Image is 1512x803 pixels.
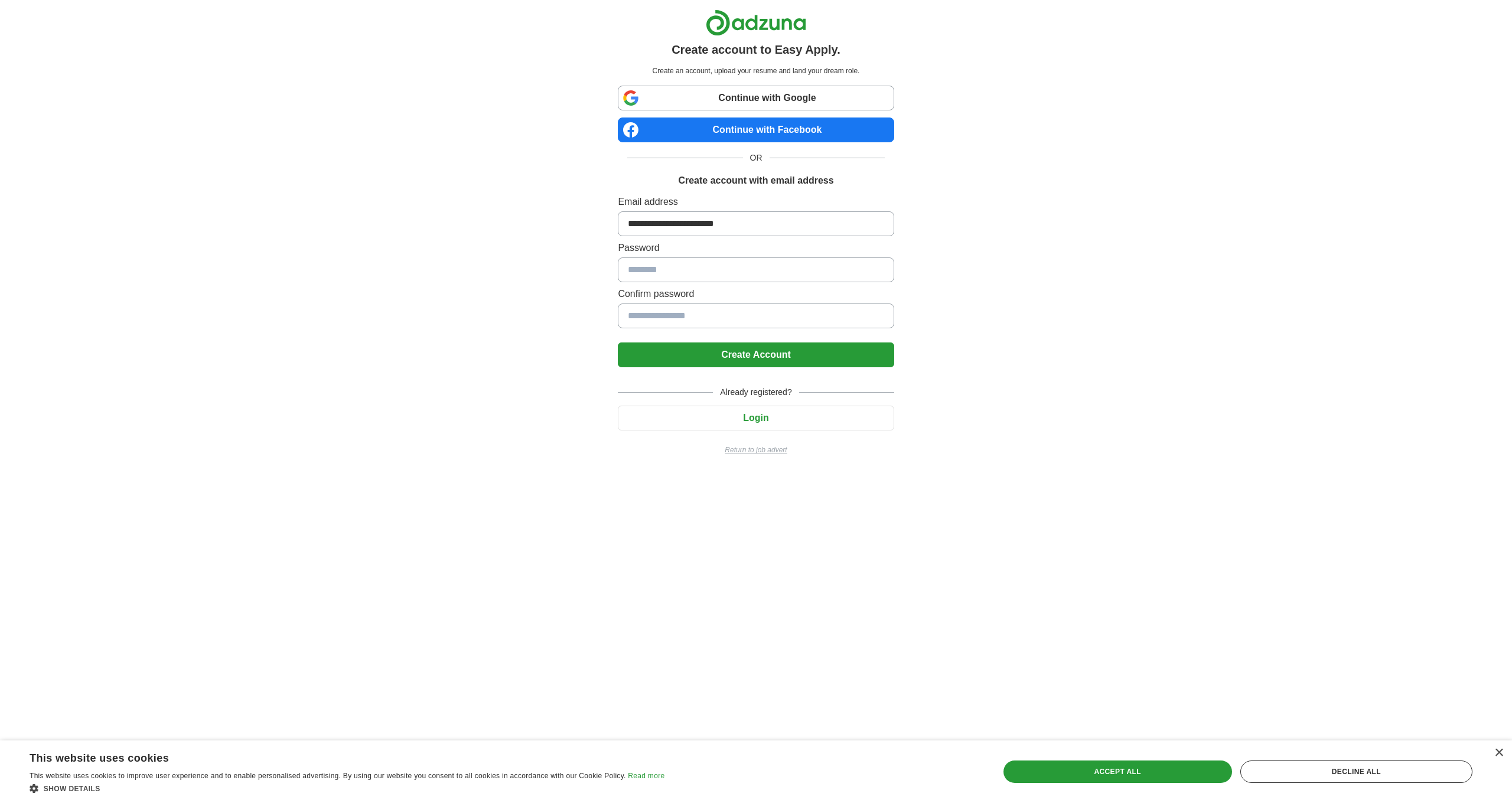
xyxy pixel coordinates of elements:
p: Create an account, upload your resume and land your dream role. [620,66,891,76]
a: Continue with Facebook [618,117,894,142]
span: OR [743,152,770,164]
span: Already registered? [713,386,799,399]
div: Decline all [1240,760,1472,783]
h1: Create account with email address [678,174,833,188]
label: Confirm password [618,287,894,301]
h1: Create account to Easy Apply. [672,41,840,58]
div: Close [1494,749,1503,758]
a: Login [618,413,894,423]
label: Email address [618,195,894,209]
button: Create Account [618,342,894,367]
span: Show details [44,785,100,793]
a: Continue with Google [618,86,894,110]
a: Return to job advert [618,445,894,455]
span: This website uses cookies to improve user experience and to enable personalised advertising. By u... [30,772,626,780]
label: Password [618,241,894,255]
div: This website uses cookies [30,747,635,765]
a: Read more, opens a new window [628,772,664,780]
div: Show details [30,782,664,794]
div: Accept all [1003,760,1232,783]
button: Login [618,406,894,430]
img: Adzuna logo [706,9,806,36]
